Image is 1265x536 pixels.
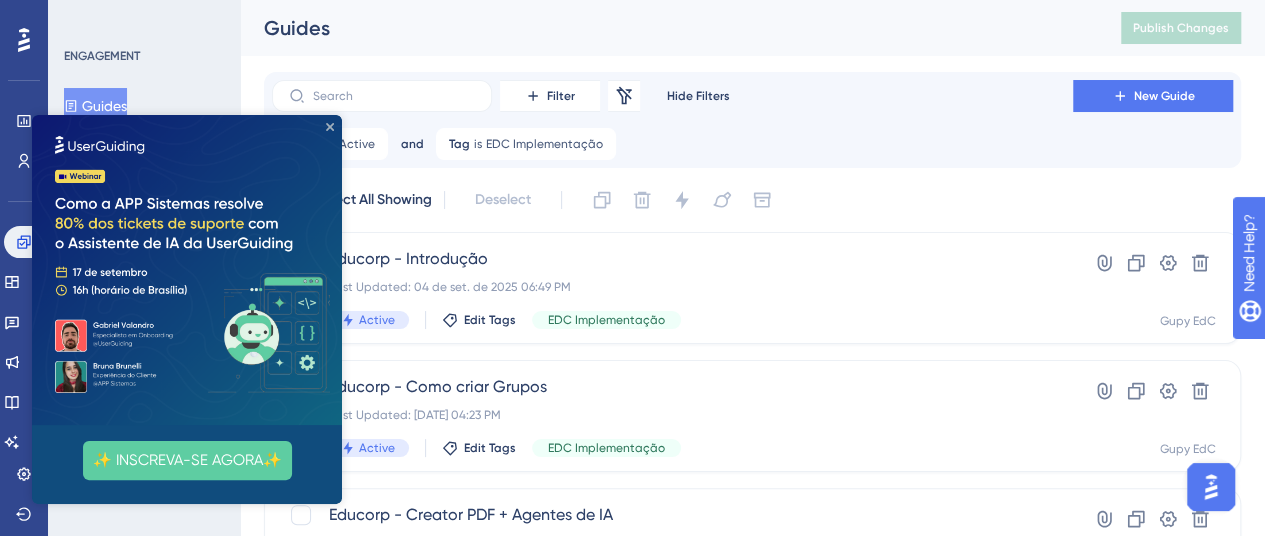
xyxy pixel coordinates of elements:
[1160,441,1216,457] div: Gupy EdC
[339,136,375,152] span: Active
[457,182,549,218] button: Deselect
[547,88,575,104] span: Filter
[1134,88,1195,104] span: New Guide
[486,136,603,152] span: EDC Implementação
[264,14,1071,42] div: Guides
[500,80,600,112] button: Filter
[1181,457,1241,517] iframe: UserGuiding AI Assistant Launcher
[64,88,127,124] button: Guides
[464,440,516,456] span: Edit Tags
[329,375,1016,399] span: Educorp - Como criar Grupos
[442,440,516,456] button: Edit Tags
[396,128,428,160] button: and
[329,503,1016,527] span: Educorp - Creator PDF + Agentes de IA
[51,326,260,365] button: ✨ INSCREVA-SE AGORA✨
[548,440,665,456] span: EDC Implementação
[474,136,482,152] span: is
[548,312,665,328] span: EDC Implementação
[464,312,516,328] span: Edit Tags
[401,136,424,152] span: and
[359,312,395,328] span: Active
[648,80,748,112] button: Hide Filters
[294,8,302,16] div: Close Preview
[442,312,516,328] button: Edit Tags
[1121,12,1241,44] button: Publish Changes
[475,188,531,212] span: Deselect
[316,188,432,212] span: Select All Showing
[47,5,125,29] span: Need Help?
[359,440,395,456] span: Active
[449,136,470,152] span: Tag
[329,407,1016,423] div: Last Updated: [DATE] 04:23 PM
[1073,80,1233,112] button: New Guide
[1160,313,1216,329] div: Gupy EdC
[667,88,730,104] span: Hide Filters
[329,279,1016,295] div: Last Updated: 04 de set. de 2025 06:49 PM
[313,89,475,103] input: Search
[64,48,140,64] div: ENGAGEMENT
[1133,20,1229,36] span: Publish Changes
[329,247,1016,271] span: Educorp - Introdução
